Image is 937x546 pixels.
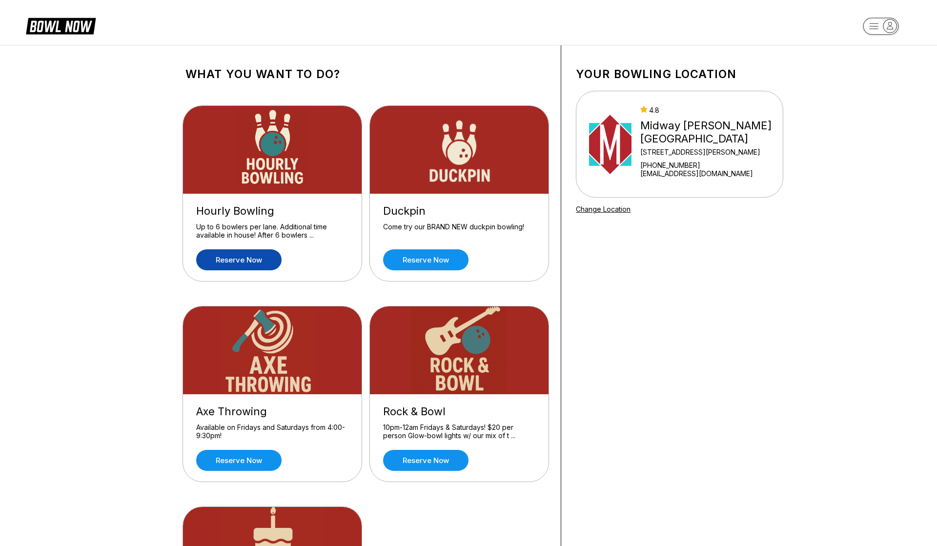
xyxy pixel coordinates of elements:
div: Up to 6 bowlers per lane. Additional time available in house! After 6 bowlers ... [196,222,348,240]
h1: What you want to do? [185,67,546,81]
img: Axe Throwing [183,306,363,394]
img: Rock & Bowl [370,306,550,394]
div: Hourly Bowling [196,204,348,218]
img: Hourly Bowling [183,106,363,194]
div: Duckpin [383,204,535,218]
h1: Your bowling location [576,67,783,81]
img: Duckpin [370,106,550,194]
a: Reserve now [196,450,282,471]
div: 4.8 [640,106,779,114]
a: [EMAIL_ADDRESS][DOMAIN_NAME] [640,169,779,178]
div: [STREET_ADDRESS][PERSON_NAME] [640,148,779,156]
div: Midway [PERSON_NAME][GEOGRAPHIC_DATA] [640,119,779,145]
div: 10pm-12am Fridays & Saturdays! $20 per person Glow-bowl lights w/ our mix of t ... [383,423,535,440]
div: [PHONE_NUMBER] [640,161,779,169]
a: Reserve now [383,450,468,471]
a: Reserve now [196,249,282,270]
a: Change Location [576,205,631,213]
div: Available on Fridays and Saturdays from 4:00-9:30pm! [196,423,348,440]
div: Rock & Bowl [383,405,535,418]
a: Reserve now [383,249,468,270]
div: Axe Throwing [196,405,348,418]
div: Come try our BRAND NEW duckpin bowling! [383,222,535,240]
img: Midway Bowling - Carlisle [589,108,631,181]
